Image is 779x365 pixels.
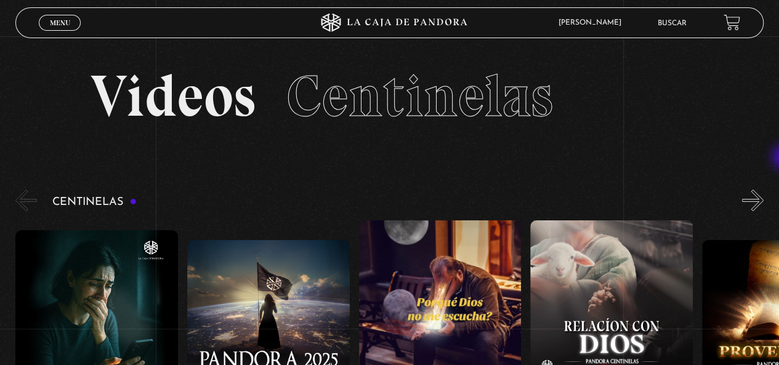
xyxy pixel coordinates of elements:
span: Menu [50,19,70,26]
button: Previous [15,190,37,211]
button: Next [742,190,764,211]
span: Centinelas [286,61,553,131]
a: Buscar [658,20,687,27]
a: View your shopping cart [724,14,740,31]
span: Cerrar [46,30,75,38]
h3: Centinelas [52,196,137,208]
span: [PERSON_NAME] [552,19,634,26]
h2: Videos [91,67,689,126]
